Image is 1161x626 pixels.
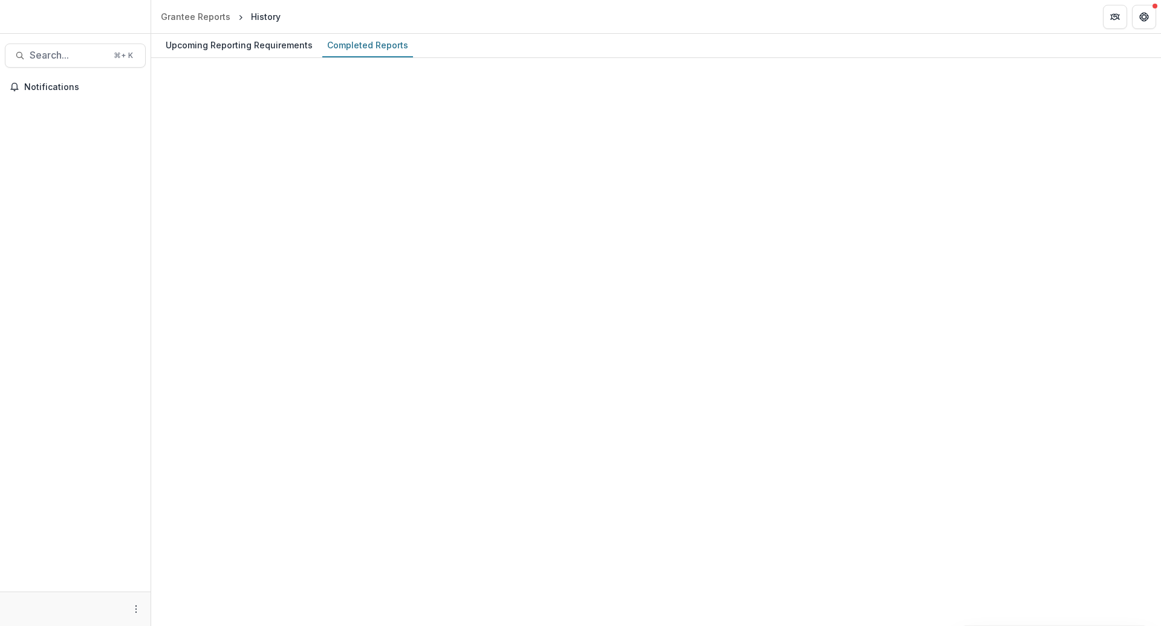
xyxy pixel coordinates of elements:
a: Upcoming Reporting Requirements [161,34,317,57]
div: Upcoming Reporting Requirements [161,36,317,54]
span: Search... [30,50,106,61]
a: Grantee Reports [156,8,235,25]
div: Completed Reports [322,36,413,54]
div: Grantee Reports [161,10,230,23]
button: Partners [1103,5,1127,29]
div: History [251,10,281,23]
nav: breadcrumb [156,8,285,25]
span: Notifications [24,82,141,92]
div: ⌘ + K [111,49,135,62]
button: Search... [5,44,146,68]
button: Notifications [5,77,146,97]
a: Completed Reports [322,34,413,57]
button: Get Help [1132,5,1156,29]
button: More [129,602,143,616]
